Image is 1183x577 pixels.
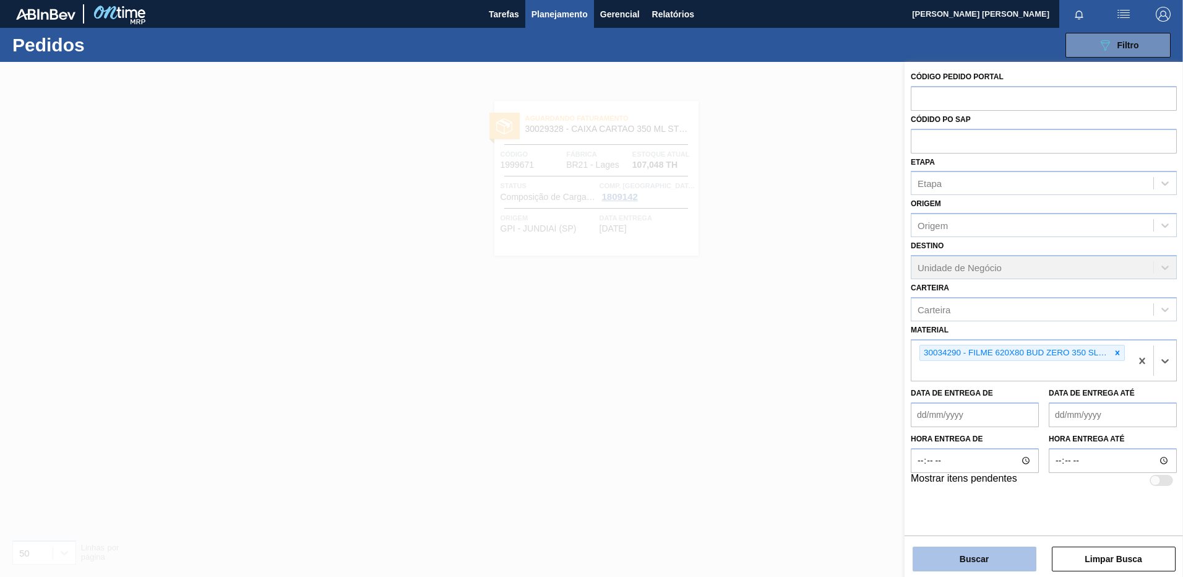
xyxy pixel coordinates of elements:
[1049,389,1135,397] label: Data de Entrega até
[911,199,941,208] label: Origem
[16,9,75,20] img: TNhmsLtSVTkK8tSr43FrP2fwEKptu5GPRR3wAAAABJRU5ErkJggg==
[911,72,1004,81] label: Código Pedido Portal
[920,345,1111,361] div: 30034290 - FILME 620X80 BUD ZERO 350 SLK C8
[911,326,949,334] label: Material
[652,7,694,22] span: Relatórios
[489,7,519,22] span: Tarefas
[1049,402,1177,427] input: dd/mm/yyyy
[911,115,971,124] label: Códido PO SAP
[911,473,1017,488] label: Mostrar itens pendentes
[918,220,948,231] div: Origem
[531,7,588,22] span: Planejamento
[12,38,197,52] h1: Pedidos
[1049,430,1177,448] label: Hora entrega até
[911,158,935,167] label: Etapa
[1059,6,1099,23] button: Notificações
[911,284,949,292] label: Carteira
[911,430,1039,448] label: Hora entrega de
[918,304,950,315] div: Carteira
[1117,40,1139,50] span: Filtro
[1065,33,1171,58] button: Filtro
[1156,7,1171,22] img: Logout
[918,178,942,189] div: Etapa
[911,241,944,250] label: Destino
[1116,7,1131,22] img: userActions
[911,402,1039,427] input: dd/mm/yyyy
[600,7,640,22] span: Gerencial
[911,389,993,397] label: Data de Entrega de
